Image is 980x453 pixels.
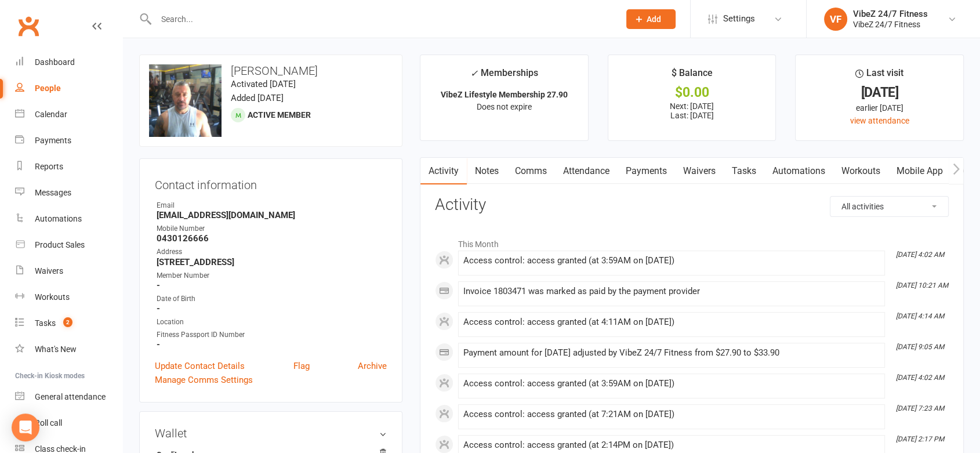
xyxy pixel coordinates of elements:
[231,79,296,89] time: Activated [DATE]
[853,19,928,30] div: VibeZ 24/7 Fitness
[671,66,712,86] div: $ Balance
[441,90,568,99] strong: VibeZ Lifestyle Membership 27.90
[155,427,387,440] h3: Wallet
[157,329,387,340] div: Fitness Passport ID Number
[15,336,122,363] a: What's New
[155,359,245,373] a: Update Contact Details
[463,409,880,419] div: Access control: access granted (at 7:21AM on [DATE])
[15,75,122,102] a: People
[35,240,85,249] div: Product Sales
[806,86,953,99] div: [DATE]
[853,9,928,19] div: VibeZ 24/7 Fitness
[619,102,765,120] p: Next: [DATE] Last: [DATE]
[619,86,765,99] div: $0.00
[35,84,61,93] div: People
[850,116,909,125] a: view attendance
[35,110,67,119] div: Calendar
[157,247,387,258] div: Address
[35,318,56,328] div: Tasks
[833,158,888,184] a: Workouts
[855,66,903,86] div: Last visit
[435,232,949,251] li: This Month
[470,66,538,87] div: Memberships
[463,256,880,266] div: Access control: access granted (at 3:59AM on [DATE])
[35,188,71,197] div: Messages
[15,180,122,206] a: Messages
[157,233,387,244] strong: 0430126666
[15,258,122,284] a: Waivers
[824,8,847,31] div: VF
[157,210,387,220] strong: [EMAIL_ADDRESS][DOMAIN_NAME]
[896,374,944,382] i: [DATE] 4:02 AM
[723,6,755,32] span: Settings
[896,404,944,412] i: [DATE] 7:23 AM
[35,292,70,302] div: Workouts
[35,266,63,276] div: Waivers
[248,110,311,119] span: Active member
[647,15,661,24] span: Add
[157,223,387,234] div: Mobile Number
[35,57,75,67] div: Dashboard
[149,64,393,77] h3: [PERSON_NAME]
[15,310,122,336] a: Tasks 2
[420,158,467,184] a: Activity
[358,359,387,373] a: Archive
[15,49,122,75] a: Dashboard
[14,12,43,41] a: Clubworx
[35,214,82,223] div: Automations
[555,158,618,184] a: Attendance
[157,200,387,211] div: Email
[157,339,387,350] strong: -
[155,174,387,191] h3: Contact information
[293,359,310,373] a: Flag
[806,102,953,114] div: earlier [DATE]
[463,379,880,389] div: Access control: access granted (at 3:59AM on [DATE])
[896,312,944,320] i: [DATE] 4:14 AM
[15,102,122,128] a: Calendar
[764,158,833,184] a: Automations
[63,317,72,327] span: 2
[896,281,948,289] i: [DATE] 10:21 AM
[157,257,387,267] strong: [STREET_ADDRESS]
[896,435,944,443] i: [DATE] 2:17 PM
[155,373,253,387] a: Manage Comms Settings
[15,410,122,436] a: Roll call
[618,158,675,184] a: Payments
[463,317,880,327] div: Access control: access granted (at 4:11AM on [DATE])
[675,158,724,184] a: Waivers
[35,162,63,171] div: Reports
[626,9,676,29] button: Add
[35,392,106,401] div: General attendance
[470,68,478,79] i: ✓
[724,158,764,184] a: Tasks
[463,287,880,296] div: Invoice 1803471 was marked as paid by the payment provider
[477,102,532,111] span: Does not expire
[157,293,387,305] div: Date of Birth
[157,280,387,291] strong: -
[463,440,880,450] div: Access control: access granted (at 2:14PM on [DATE])
[888,158,951,184] a: Mobile App
[896,251,944,259] i: [DATE] 4:02 AM
[35,136,71,145] div: Payments
[507,158,555,184] a: Comms
[15,154,122,180] a: Reports
[157,303,387,314] strong: -
[435,196,949,214] h3: Activity
[153,11,611,27] input: Search...
[149,64,222,137] img: image1745028179.png
[896,343,944,351] i: [DATE] 9:05 AM
[12,414,39,441] div: Open Intercom Messenger
[15,206,122,232] a: Automations
[463,348,880,358] div: Payment amount for [DATE] adjusted by VibeZ 24/7 Fitness from $27.90 to $33.90
[157,317,387,328] div: Location
[15,384,122,410] a: General attendance kiosk mode
[35,418,62,427] div: Roll call
[15,232,122,258] a: Product Sales
[35,345,77,354] div: What's New
[15,128,122,154] a: Payments
[467,158,507,184] a: Notes
[231,93,284,103] time: Added [DATE]
[15,284,122,310] a: Workouts
[157,270,387,281] div: Member Number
